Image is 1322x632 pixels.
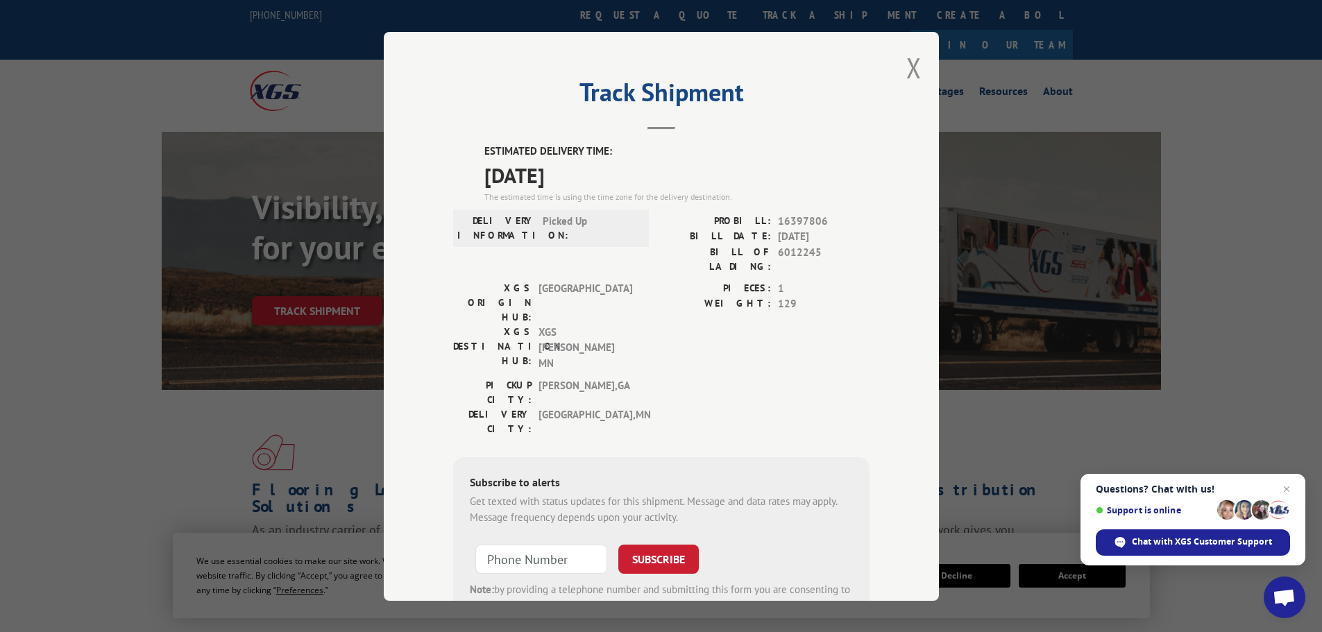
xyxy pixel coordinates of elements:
button: SUBSCRIBE [618,545,699,574]
span: Support is online [1096,505,1212,515]
h2: Track Shipment [453,83,870,109]
label: PIECES: [661,280,771,296]
label: BILL OF LADING: [661,244,771,273]
span: [DATE] [484,159,870,190]
button: Close modal [906,49,922,86]
div: Subscribe to alerts [470,474,853,494]
span: 16397806 [778,213,870,229]
a: Open chat [1264,577,1305,618]
span: [DATE] [778,229,870,245]
span: [PERSON_NAME] , GA [539,378,632,407]
span: Chat with XGS Customer Support [1096,529,1290,556]
span: Chat with XGS Customer Support [1132,536,1272,548]
div: The estimated time is using the time zone for the delivery destination. [484,190,870,203]
strong: Note: [470,583,494,596]
label: ESTIMATED DELIVERY TIME: [484,144,870,160]
div: by providing a telephone number and submitting this form you are consenting to be contacted by SM... [470,582,853,629]
label: XGS ORIGIN HUB: [453,280,532,324]
label: XGS DESTINATION HUB: [453,324,532,371]
span: 129 [778,296,870,312]
div: Get texted with status updates for this shipment. Message and data rates may apply. Message frequ... [470,494,853,525]
label: DELIVERY CITY: [453,407,532,436]
label: PROBILL: [661,213,771,229]
label: BILL DATE: [661,229,771,245]
span: Questions? Chat with us! [1096,484,1290,495]
span: 6012245 [778,244,870,273]
span: [GEOGRAPHIC_DATA] [539,280,632,324]
span: Picked Up [543,213,636,242]
label: WEIGHT: [661,296,771,312]
span: XGS [PERSON_NAME] MN [539,324,632,371]
span: [GEOGRAPHIC_DATA] , MN [539,407,632,436]
input: Phone Number [475,545,607,574]
label: PICKUP CITY: [453,378,532,407]
span: 1 [778,280,870,296]
label: DELIVERY INFORMATION: [457,213,536,242]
